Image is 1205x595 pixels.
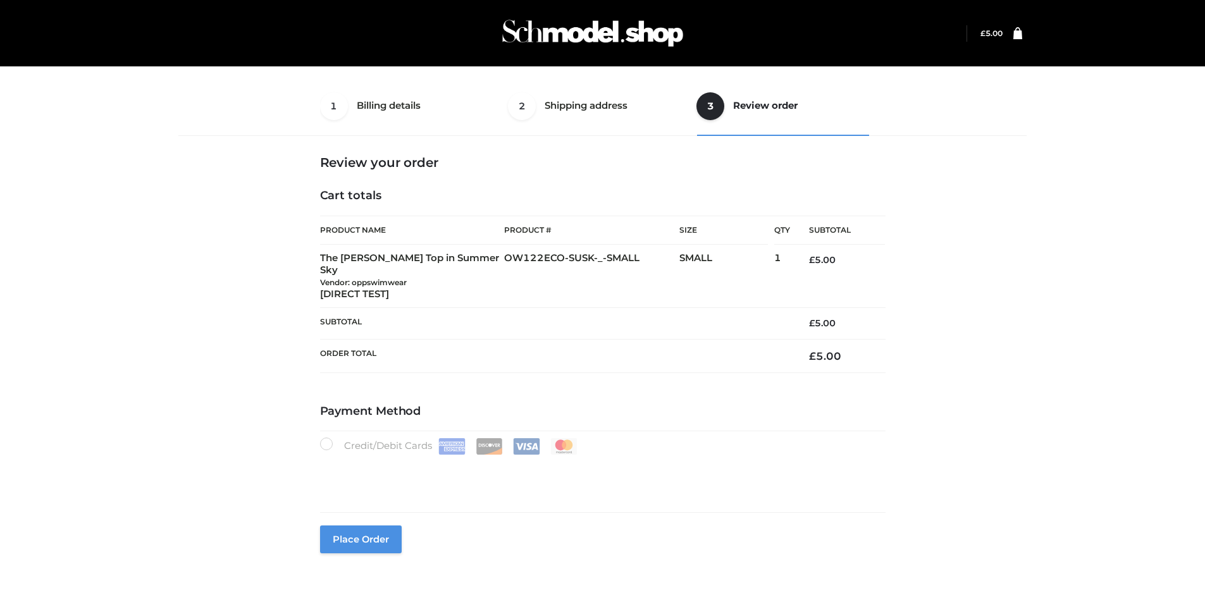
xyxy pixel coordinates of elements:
th: Subtotal [320,308,791,339]
img: Discover [476,438,503,455]
a: £5.00 [980,28,1003,38]
span: £ [809,254,815,266]
th: Subtotal [790,216,885,245]
bdi: 5.00 [809,317,836,329]
button: Place order [320,525,402,553]
td: SMALL [679,245,774,308]
th: Size [679,216,768,245]
span: £ [980,28,986,38]
span: £ [809,317,815,329]
img: Mastercard [550,438,578,455]
td: The [PERSON_NAME] Top in Summer Sky [DIRECT TEST] [320,245,505,308]
small: Vendor: oppswimwear [320,278,407,287]
td: OW122ECO-SUSK-_-SMALL [504,245,679,308]
td: 1 [774,245,790,308]
th: Product # [504,216,679,245]
img: Visa [513,438,540,455]
bdi: 5.00 [809,350,841,362]
iframe: Secure payment input frame [318,452,883,498]
h4: Payment Method [320,405,886,419]
img: Amex [438,438,466,455]
span: £ [809,350,816,362]
th: Product Name [320,216,505,245]
h3: Review your order [320,155,886,170]
label: Credit/Debit Cards [320,438,579,455]
h4: Cart totals [320,189,886,203]
img: Schmodel Admin 964 [498,8,688,58]
bdi: 5.00 [980,28,1003,38]
bdi: 5.00 [809,254,836,266]
th: Qty [774,216,790,245]
th: Order Total [320,339,791,372]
